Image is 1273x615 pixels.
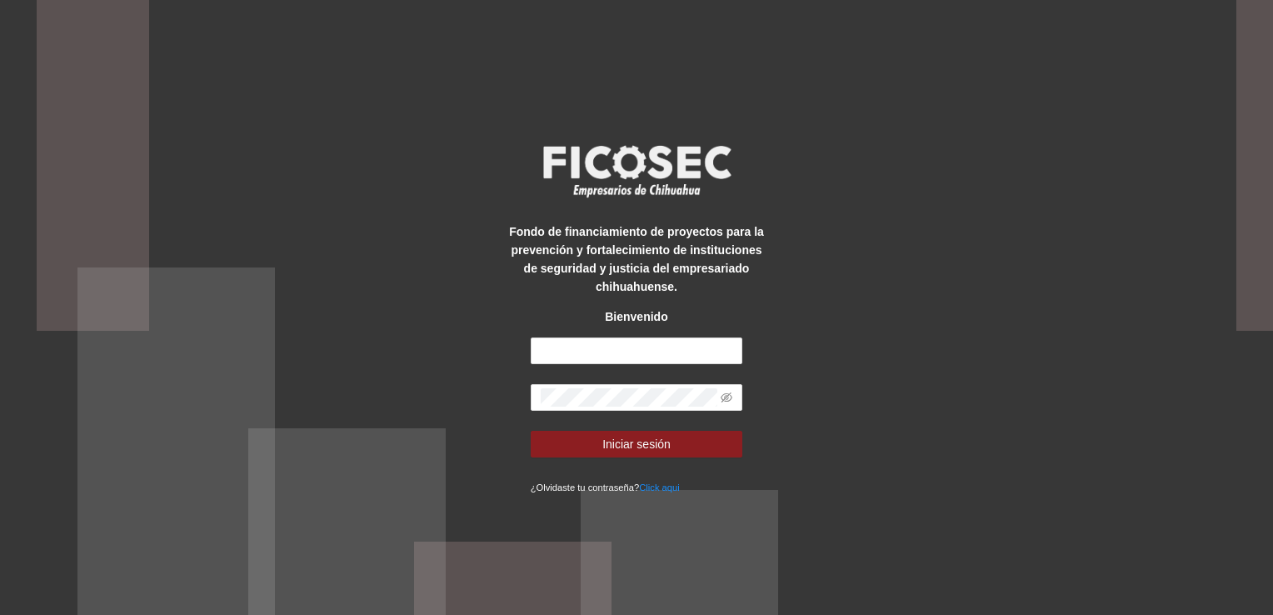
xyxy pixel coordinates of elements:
small: ¿Olvidaste tu contraseña? [531,482,680,492]
strong: Fondo de financiamiento de proyectos para la prevención y fortalecimiento de instituciones de seg... [509,225,764,293]
span: Iniciar sesión [602,435,671,453]
a: Click aqui [639,482,680,492]
button: Iniciar sesión [531,431,743,457]
strong: Bienvenido [605,310,667,323]
span: eye-invisible [721,392,732,403]
img: logo [532,140,741,202]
